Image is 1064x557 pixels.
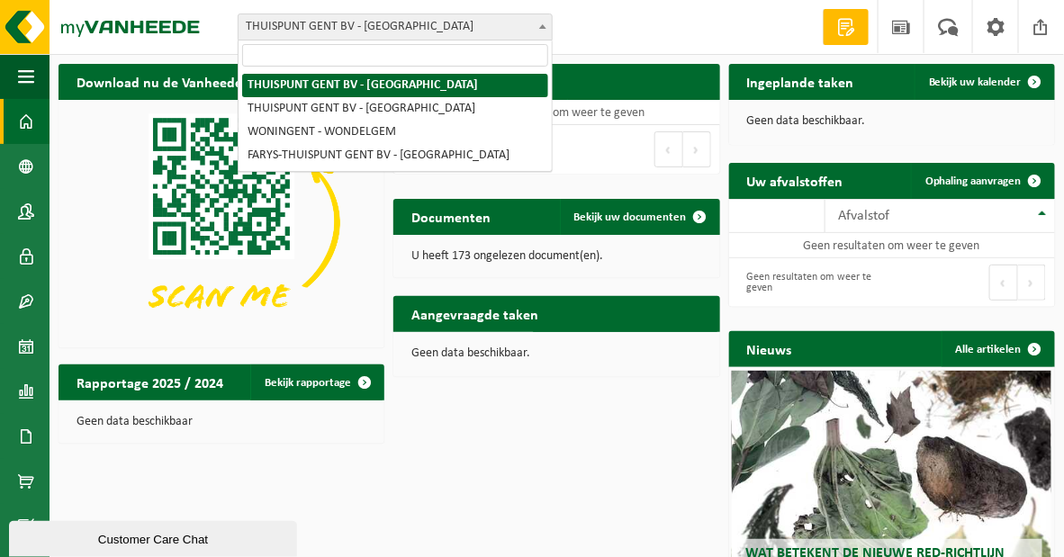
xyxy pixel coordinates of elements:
[911,163,1053,199] a: Ophaling aanvragen
[925,175,1022,187] span: Ophaling aanvragen
[747,115,1037,128] p: Geen data beschikbaar.
[729,163,861,198] h2: Uw afvalstoffen
[989,265,1018,301] button: Previous
[239,14,552,40] span: THUISPUNT GENT BV - GENT
[242,74,548,97] li: THUISPUNT GENT BV - [GEOGRAPHIC_DATA]
[238,13,553,40] span: THUISPUNT GENT BV - GENT
[59,364,241,400] h2: Rapportage 2025 / 2024
[411,250,701,263] p: U heeft 173 ongelezen document(en).
[59,64,299,99] h2: Download nu de Vanheede+ app!
[654,131,683,167] button: Previous
[929,76,1022,88] span: Bekijk uw kalender
[59,100,384,345] img: Download de VHEPlus App
[411,347,701,360] p: Geen data beschikbaar.
[839,209,890,223] span: Afvalstof
[683,131,711,167] button: Next
[242,144,548,167] li: FARYS-THUISPUNT GENT BV - [GEOGRAPHIC_DATA]
[9,517,301,557] iframe: chat widget
[250,364,383,400] a: Bekijk rapportage
[560,199,718,235] a: Bekijk uw documenten
[77,416,366,428] p: Geen data beschikbaar
[242,97,548,121] li: THUISPUNT GENT BV - [GEOGRAPHIC_DATA]
[574,211,687,223] span: Bekijk uw documenten
[393,296,556,331] h2: Aangevraagde taken
[393,100,719,125] td: Geen resultaten om weer te geven
[942,331,1053,367] a: Alle artikelen
[729,233,1055,258] td: Geen resultaten om weer te geven
[1018,265,1046,301] button: Next
[393,199,509,234] h2: Documenten
[729,64,872,99] h2: Ingeplande taken
[242,121,548,144] li: WONINGENT - WONDELGEM
[729,331,810,366] h2: Nieuws
[915,64,1053,100] a: Bekijk uw kalender
[738,263,883,302] div: Geen resultaten om weer te geven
